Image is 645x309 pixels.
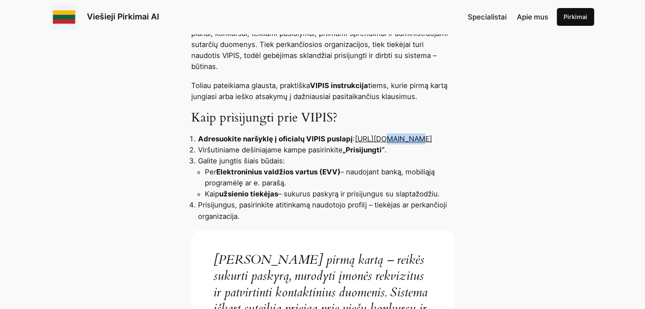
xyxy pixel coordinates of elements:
[198,199,454,221] li: Prisijungus, pasirinkite atitinkamą naudotojo profilį – tiekėjas ar perkančioji organizacija.
[468,11,548,22] nav: Navigation
[191,110,454,126] h3: Kaip prisijungti prie VIPIS?
[355,135,432,143] a: [URL][DOMAIN_NAME]
[191,80,454,102] p: Toliau pateikiama glausta, praktiška tiems, kurie pirmą kartą jungiasi arba ieško atsakymų į dažn...
[51,4,77,30] img: Viešieji pirkimai logo
[198,135,353,143] strong: Adresuokite naršyklę į oficialų VIPIS puslapį
[205,188,454,199] li: Kaip – sukurus paskyrą ir prisijungus su slaptažodžiu.
[343,146,385,154] strong: „Prisijungti“
[198,133,454,144] li: :
[310,81,368,90] strong: VIPIS instrukcija
[191,6,454,72] p: Viešųjų pirkimų informacinė sistema (VIPIS) – tai pagrindinė elektroninė platforma, skirta vykdyt...
[468,13,507,21] span: Specialistai
[198,144,454,155] li: Viršutiniame dešiniajame kampe pasirinkite .
[557,8,594,26] a: Pirkimai
[219,190,278,198] strong: užsienio tiekėjas
[517,13,548,21] span: Apie mus
[216,168,341,176] strong: Elektroninius valdžios vartus (EVV)
[198,155,454,199] li: Galite jungtis šiais būdais:
[468,11,507,22] a: Specialistai
[87,11,159,22] a: Viešieji Pirkimai AI
[517,11,548,22] a: Apie mus
[205,166,454,188] li: Per – naudojant banką, mobiliąją programėlę ar e. parašą.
